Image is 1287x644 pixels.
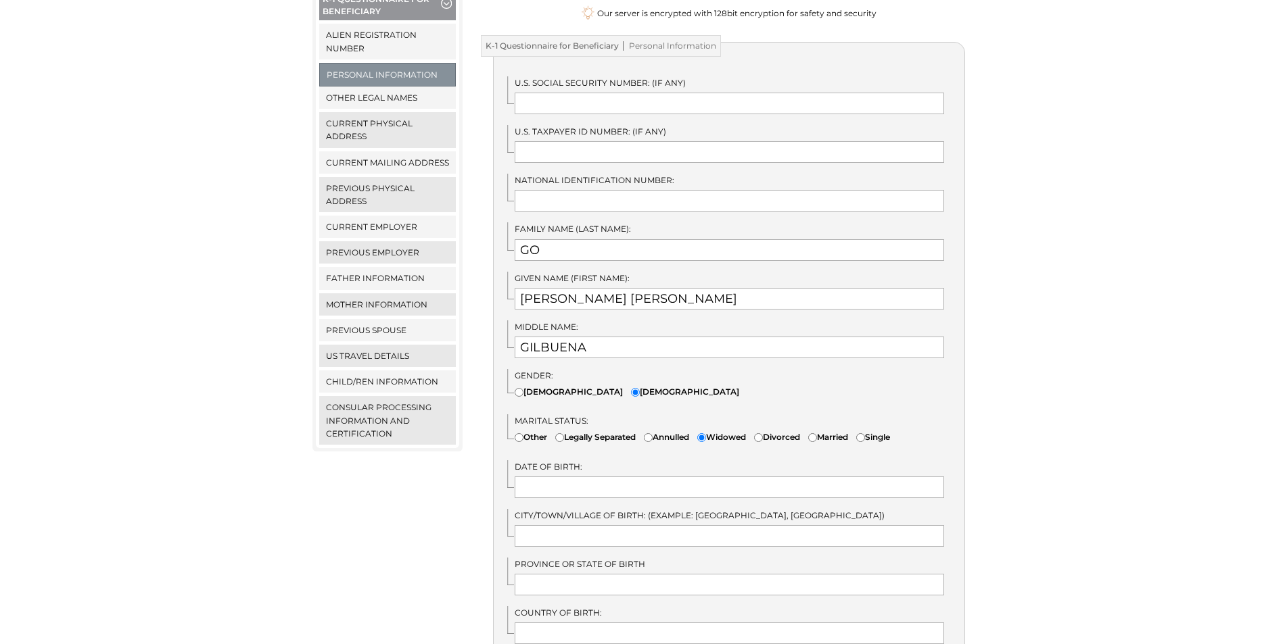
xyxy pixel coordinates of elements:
span: U.S. Social Security Number: (if any) [515,78,686,88]
span: Family Name (Last Name): [515,224,631,234]
input: [DEMOGRAPHIC_DATA] [631,388,640,397]
a: Child/ren Information [319,370,457,393]
label: Divorced [754,430,800,443]
span: Country of Birth: [515,608,602,618]
input: Married [808,433,817,442]
input: Widowed [697,433,706,442]
label: Annulled [644,430,689,443]
input: Annulled [644,433,653,442]
input: Legally Separated [555,433,564,442]
label: [DEMOGRAPHIC_DATA] [631,385,739,398]
a: US Travel Details [319,345,457,367]
span: Given Name (First Name): [515,273,630,283]
span: Gender: [515,370,553,380]
label: [DEMOGRAPHIC_DATA] [515,385,623,398]
a: Current Employer [319,216,457,238]
span: Date of Birth: [515,462,582,472]
a: Personal Information [320,64,456,86]
span: National Identification Number: [515,175,674,185]
input: [DEMOGRAPHIC_DATA] [515,388,523,397]
span: U.S. Taxpayer ID Number: (if any) [515,126,666,137]
a: Previous Physical Address [319,177,457,212]
a: Current Mailing Address [319,151,457,174]
input: Other [515,433,523,442]
a: Father Information [319,267,457,289]
span: Personal Information [619,41,716,51]
label: Single [856,430,890,443]
span: Our server is encrypted with 128bit encryption for safety and security [597,7,876,20]
span: Marital Status: [515,416,588,426]
a: Previous Spouse [319,319,457,341]
label: Married [808,430,848,443]
a: Mother Information [319,293,457,316]
span: Province or State of Birth [515,559,645,569]
a: Previous Employer [319,241,457,264]
label: Widowed [697,430,746,443]
a: Consular Processing Information and Certification [319,396,457,445]
a: Current Physical Address [319,112,457,147]
input: Divorced [754,433,763,442]
a: Other Legal Names [319,86,457,109]
a: Alien Registration Number [319,24,457,59]
input: Single [856,433,865,442]
label: Legally Separated [555,430,636,443]
span: City/Town/Village of Birth: (Example: [GEOGRAPHIC_DATA], [GEOGRAPHIC_DATA]) [515,510,885,520]
h3: K-1 Questionnaire for Beneficiary [481,35,721,57]
label: Other [515,430,547,443]
span: Middle Name: [515,322,578,332]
